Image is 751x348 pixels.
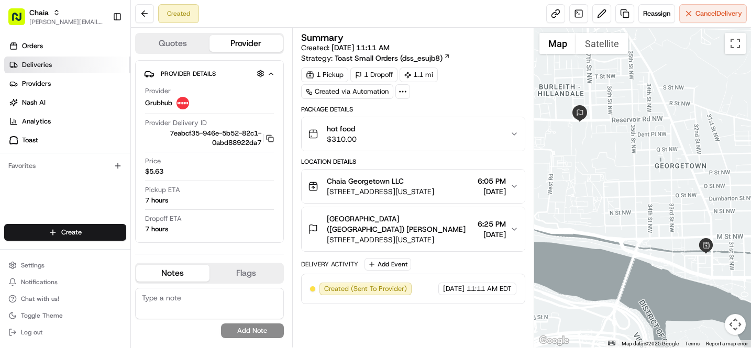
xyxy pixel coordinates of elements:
[145,118,207,128] span: Provider Delivery ID
[32,162,85,171] span: [PERSON_NAME]
[10,100,29,119] img: 1736555255976-a54dd68f-1ca7-489b-9aae-adbdc363a1c4
[84,230,172,249] a: 💻API Documentation
[209,35,283,52] button: Provider
[327,234,473,245] span: [STREET_ADDRESS][US_STATE]
[21,328,42,336] span: Log out
[327,186,434,197] span: [STREET_ADDRESS][US_STATE]
[22,98,46,107] span: Nash AI
[695,9,742,18] span: Cancel Delivery
[301,84,393,99] a: Created via Automation
[145,167,163,176] span: $5.63
[622,341,679,346] span: Map data ©2025 Google
[176,97,189,109] img: 5e692f75ce7d37001a5d71f1
[10,181,27,197] img: Bea Lacdao
[327,176,404,186] span: Chaia Georgetown LLC
[301,158,525,166] div: Location Details
[161,70,216,78] span: Provider Details
[61,228,82,237] span: Create
[478,186,506,197] span: [DATE]
[467,284,512,294] span: 11:11 AM EDT
[87,162,91,171] span: •
[706,341,748,346] a: Report a map error
[301,68,348,82] div: 1 Pickup
[4,291,126,306] button: Chat with us!
[21,261,45,270] span: Settings
[74,259,127,267] a: Powered byPylon
[335,53,450,63] a: Toast Small Orders (dss_esujb8)
[10,136,67,144] div: Past conversations
[22,60,52,70] span: Deliveries
[4,325,126,340] button: Log out
[178,103,191,116] button: Start new chat
[145,214,182,223] span: Dropoff ETA
[4,258,126,273] button: Settings
[209,265,283,282] button: Flags
[22,117,51,126] span: Analytics
[4,38,130,54] a: Orders
[478,229,506,240] span: [DATE]
[679,4,747,23] button: CancelDelivery
[539,33,576,54] button: Show street map
[443,284,465,294] span: [DATE]
[4,113,130,130] a: Analytics
[162,134,191,147] button: See all
[93,190,114,199] span: [DATE]
[4,94,130,111] a: Nash AI
[104,260,127,267] span: Pylon
[327,134,357,144] span: $310.00
[725,33,746,54] button: Toggle fullscreen view
[4,275,126,289] button: Notifications
[478,219,506,229] span: 6:25 PM
[10,152,27,169] img: Grace Nketiah
[302,117,525,151] button: hot food$310.00
[21,311,63,320] span: Toggle Theme
[21,295,59,303] span: Chat with us!
[4,308,126,323] button: Toggle Theme
[324,284,407,294] span: Created (Sent To Provider)
[10,42,191,59] p: Welcome 👋
[335,53,443,63] span: Toast Small Orders (dss_esujb8)
[145,86,171,96] span: Provider
[301,260,358,268] div: Delivery Activity
[643,9,670,18] span: Reassign
[21,191,29,199] img: 1736555255976-a54dd68f-1ca7-489b-9aae-adbdc363a1c4
[332,43,390,52] span: [DATE] 11:11 AM
[301,33,344,42] h3: Summary
[576,33,628,54] button: Show satellite imagery
[10,235,19,243] div: 📗
[365,258,411,271] button: Add Event
[47,110,144,119] div: We're available if you need us!
[145,224,168,234] div: 7 hours
[301,53,450,63] div: Strategy:
[93,162,114,171] span: [DATE]
[22,79,51,88] span: Providers
[144,65,275,82] button: Provider Details
[301,42,390,53] span: Created:
[638,4,675,23] button: Reassign
[27,68,173,78] input: Clear
[4,132,130,149] a: Toast
[145,129,274,148] button: 7eabcf35-946e-5b52-82c1-0abd88922da7
[22,100,41,119] img: 4920774857489_3d7f54699973ba98c624_72.jpg
[4,158,126,174] div: Favorites
[136,35,209,52] button: Quotes
[537,334,571,347] a: Open this area in Google Maps (opens a new window)
[4,75,130,92] a: Providers
[302,207,525,251] button: [GEOGRAPHIC_DATA] ([GEOGRAPHIC_DATA]) [PERSON_NAME][STREET_ADDRESS][US_STATE]6:25 PM[DATE]
[327,124,357,134] span: hot food
[136,265,209,282] button: Notes
[6,230,84,249] a: 📗Knowledge Base
[327,214,473,234] span: [GEOGRAPHIC_DATA] ([GEOGRAPHIC_DATA]) [PERSON_NAME]
[22,136,38,145] span: Toast
[21,163,29,171] img: 1736555255976-a54dd68f-1ca7-489b-9aae-adbdc363a1c4
[47,100,172,110] div: Start new chat
[99,234,168,244] span: API Documentation
[302,170,525,203] button: Chaia Georgetown LLC[STREET_ADDRESS][US_STATE]6:05 PM[DATE]
[89,235,97,243] div: 💻
[10,10,31,31] img: Nash
[608,341,615,345] button: Keyboard shortcuts
[21,234,80,244] span: Knowledge Base
[29,7,49,18] button: Chaia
